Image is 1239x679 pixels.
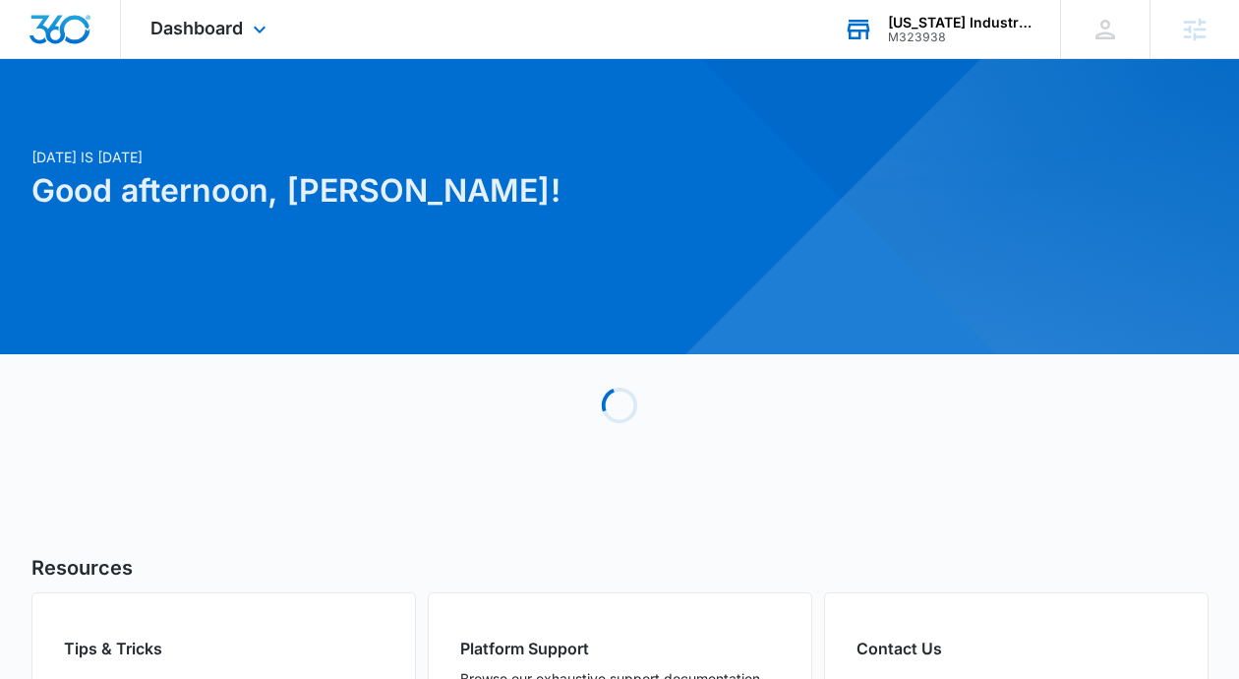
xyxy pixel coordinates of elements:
h2: Contact Us [856,637,1176,660]
h1: Good afternoon, [PERSON_NAME]! [31,167,808,215]
div: account name [888,15,1032,31]
span: Dashboard [150,18,243,38]
h5: Resources [31,553,1209,583]
h2: Platform Support [460,637,780,660]
h2: Tips & Tricks [64,637,383,660]
p: [DATE] is [DATE] [31,147,808,167]
div: account id [888,31,1032,44]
